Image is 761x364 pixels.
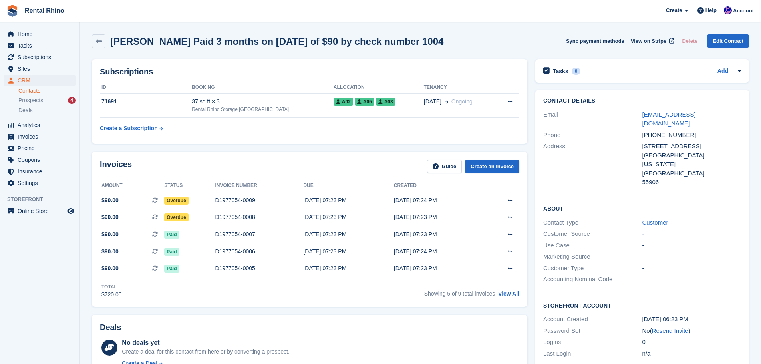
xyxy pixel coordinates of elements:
div: - [642,252,741,261]
div: 71691 [100,97,192,106]
span: Paid [164,265,179,273]
h2: Contact Details [543,98,741,104]
span: Help [705,6,717,14]
div: [DATE] 07:24 PM [394,196,484,205]
a: Edit Contact [707,34,749,48]
a: [EMAIL_ADDRESS][DOMAIN_NAME] [642,111,696,127]
a: Preview store [66,206,76,216]
a: menu [4,63,76,74]
span: Invoices [18,131,66,142]
div: Account Created [543,315,642,324]
a: menu [4,177,76,189]
a: Guide [427,160,462,173]
th: Created [394,179,484,192]
h2: Deals [100,323,121,332]
th: Tenancy [424,81,495,94]
div: No deals yet [122,338,289,348]
div: 37 sq ft × 3 [192,97,334,106]
div: 55906 [642,178,741,187]
a: View on Stripe [628,34,676,48]
h2: Invoices [100,160,132,173]
a: menu [4,40,76,51]
a: View All [498,290,519,297]
th: Status [164,179,215,192]
span: Sites [18,63,66,74]
th: Invoice number [215,179,303,192]
div: D1977054-0007 [215,230,303,239]
span: Deals [18,107,33,114]
div: Password Set [543,326,642,336]
span: A02 [334,98,353,106]
div: [DATE] 07:23 PM [303,230,393,239]
th: ID [100,81,192,94]
div: D1977054-0005 [215,264,303,273]
span: Coupons [18,154,66,165]
span: View on Stripe [631,37,666,45]
span: Paid [164,248,179,256]
div: Customer Type [543,264,642,273]
a: Create a Subscription [100,121,163,136]
span: Overdue [164,197,189,205]
div: Create a Subscription [100,124,158,133]
span: A03 [376,98,395,106]
a: Add [717,67,728,76]
th: Amount [100,179,164,192]
span: Insurance [18,166,66,177]
h2: Storefront Account [543,301,741,309]
th: Due [303,179,393,192]
div: Accounting Nominal Code [543,275,642,284]
div: [DATE] 07:23 PM [394,230,484,239]
span: A05 [355,98,374,106]
span: Tasks [18,40,66,51]
div: Marketing Source [543,252,642,261]
span: Pricing [18,143,66,154]
div: Customer Source [543,229,642,239]
span: Ongoing [451,98,473,105]
span: $90.00 [101,247,119,256]
span: Create [666,6,682,14]
div: 0 [572,68,581,75]
a: menu [4,143,76,154]
div: No [642,326,741,336]
div: - [642,264,741,273]
div: D1977054-0008 [215,213,303,221]
span: Subscriptions [18,52,66,63]
button: Sync payment methods [566,34,624,48]
a: menu [4,154,76,165]
span: Settings [18,177,66,189]
div: [US_STATE] [642,160,741,169]
div: 0 [642,338,741,347]
a: Customer [642,219,668,226]
div: Total [101,283,122,290]
div: [GEOGRAPHIC_DATA] [642,169,741,178]
img: stora-icon-8386f47178a22dfd0bd8f6a31ec36ba5ce8667c1dd55bd0f319d3a0aa187defe.svg [6,5,18,17]
span: Online Store [18,205,66,217]
th: Booking [192,81,334,94]
span: Showing 5 of 9 total invoices [424,290,495,297]
span: Account [733,7,754,15]
a: Deals [18,106,76,115]
span: Paid [164,231,179,239]
a: menu [4,119,76,131]
div: Logins [543,338,642,347]
span: Overdue [164,213,189,221]
div: Email [543,110,642,128]
div: Address [543,142,642,187]
div: [PHONE_NUMBER] [642,131,741,140]
div: Create a deal for this contact from here or by converting a prospect. [122,348,289,356]
span: Storefront [7,195,79,203]
div: [DATE] 07:23 PM [394,264,484,273]
div: n/a [642,349,741,358]
div: [DATE] 07:23 PM [303,264,393,273]
a: menu [4,28,76,40]
a: menu [4,52,76,63]
div: Use Case [543,241,642,250]
div: Phone [543,131,642,140]
img: Ari Kolas [724,6,732,14]
button: Delete [679,34,701,48]
div: D1977054-0006 [215,247,303,256]
a: Prospects 4 [18,96,76,105]
span: [DATE] [424,97,441,106]
h2: Tasks [553,68,568,75]
a: menu [4,205,76,217]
